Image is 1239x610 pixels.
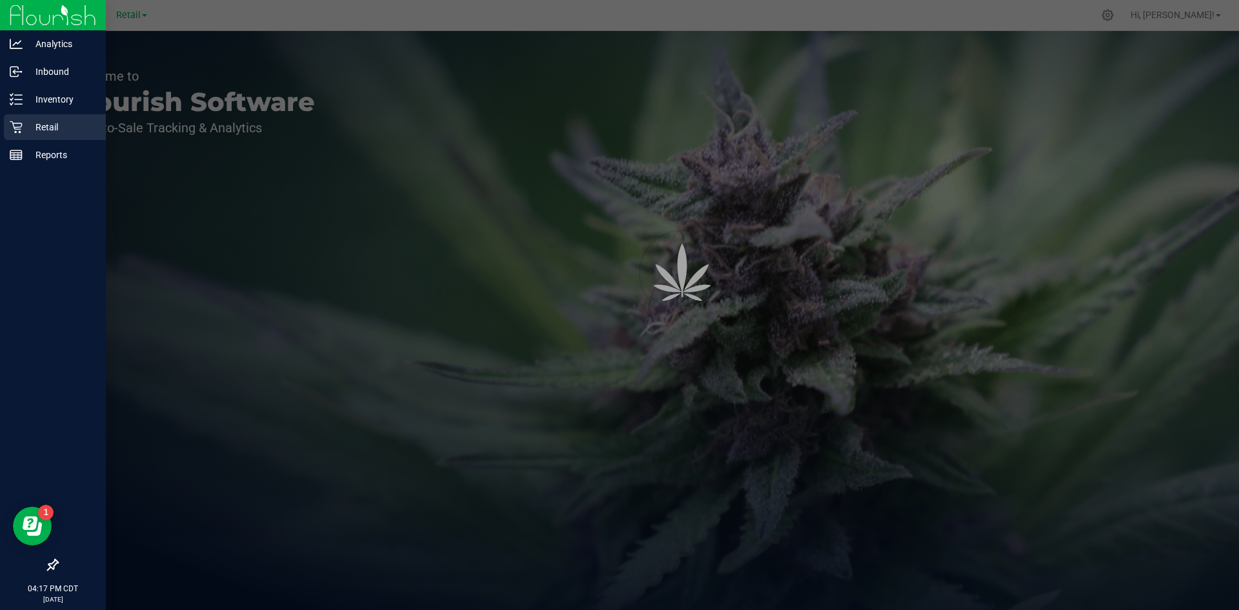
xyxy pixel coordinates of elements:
[10,65,23,78] inline-svg: Inbound
[6,583,100,595] p: 04:17 PM CDT
[10,37,23,50] inline-svg: Analytics
[23,36,100,52] p: Analytics
[10,148,23,161] inline-svg: Reports
[23,64,100,79] p: Inbound
[6,595,100,604] p: [DATE]
[13,507,52,545] iframe: Resource center
[38,505,54,520] iframe: Resource center unread badge
[23,92,100,107] p: Inventory
[23,119,100,135] p: Retail
[10,121,23,134] inline-svg: Retail
[23,147,100,163] p: Reports
[10,93,23,106] inline-svg: Inventory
